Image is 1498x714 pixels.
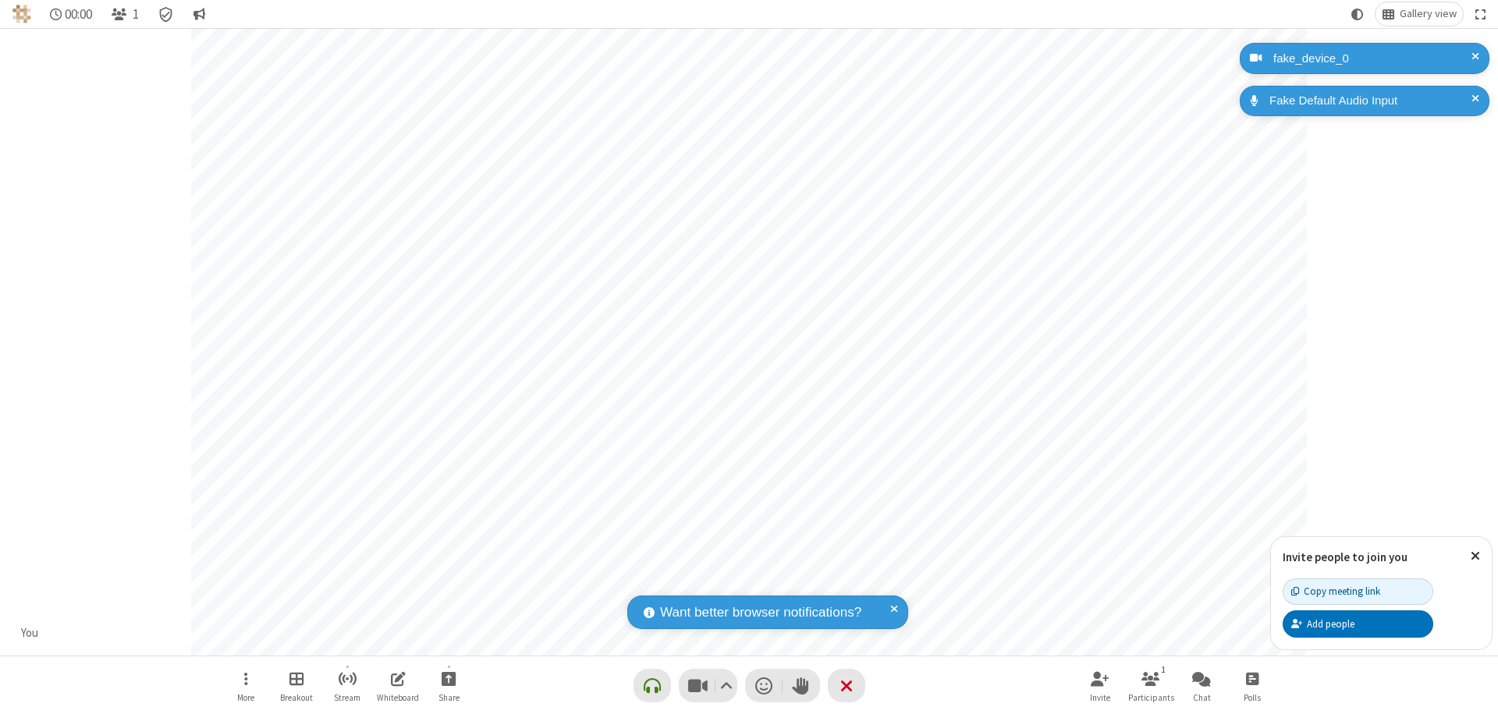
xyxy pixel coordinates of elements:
[222,663,269,708] button: Open menu
[1376,2,1463,26] button: Change layout
[273,663,320,708] button: Manage Breakout Rooms
[634,669,671,702] button: Connect your audio
[151,2,181,26] div: Meeting details Encryption enabled
[12,5,31,23] img: QA Selenium DO NOT DELETE OR CHANGE
[1229,663,1276,708] button: Open poll
[1400,8,1457,20] span: Gallery view
[660,603,861,623] span: Want better browser notifications?
[1090,693,1110,702] span: Invite
[1193,693,1211,702] span: Chat
[1244,693,1261,702] span: Polls
[133,7,139,22] span: 1
[1283,578,1433,605] button: Copy meeting link
[1283,610,1433,637] button: Add people
[1268,50,1478,68] div: fake_device_0
[1283,550,1407,564] label: Invite people to join you
[745,669,783,702] button: Send a reaction
[1291,584,1380,599] div: Copy meeting link
[1459,537,1492,575] button: Close popover
[715,669,737,702] button: Video setting
[1157,663,1170,677] div: 1
[1469,2,1493,26] button: Fullscreen
[1178,663,1225,708] button: Open chat
[679,669,737,702] button: Stop video (⌘+Shift+V)
[828,669,865,702] button: End or leave meeting
[425,663,472,708] button: Start sharing
[237,693,254,702] span: More
[280,693,313,702] span: Breakout
[105,2,145,26] button: Open participant list
[783,669,820,702] button: Raise hand
[1127,663,1174,708] button: Open participant list
[377,693,419,702] span: Whiteboard
[374,663,421,708] button: Open shared whiteboard
[65,7,92,22] span: 00:00
[44,2,99,26] div: Timer
[1345,2,1370,26] button: Using system theme
[334,693,360,702] span: Stream
[186,2,211,26] button: Conversation
[1264,92,1478,110] div: Fake Default Audio Input
[438,693,460,702] span: Share
[16,624,44,642] div: You
[324,663,371,708] button: Start streaming
[1077,663,1123,708] button: Invite participants (⌘+Shift+I)
[1128,693,1174,702] span: Participants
